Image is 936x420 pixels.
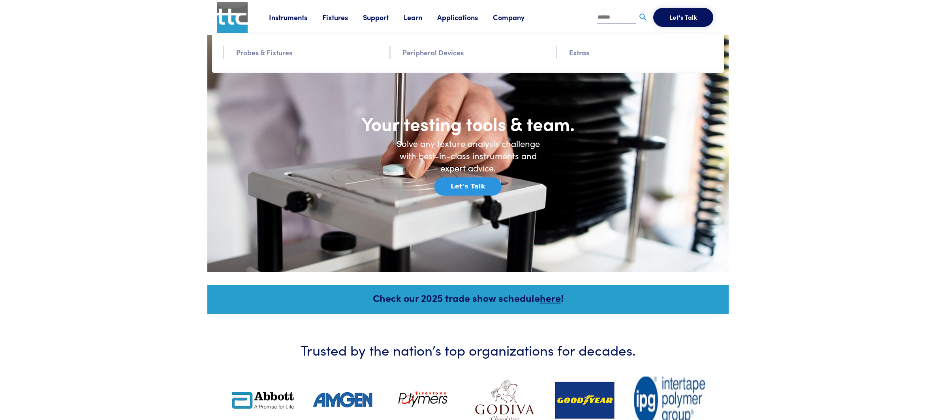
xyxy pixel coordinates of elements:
[404,12,437,22] a: Learn
[434,177,501,196] button: Let's Talk
[322,12,363,22] a: Fixtures
[493,12,539,22] a: Company
[236,47,292,58] a: Probes & Fixtures
[653,8,713,27] button: Let's Talk
[389,137,547,174] h6: Solve any texture analysis challenge with best-in-class instruments and expert advice.
[231,340,705,359] h3: Trusted by the nation’s top organizations for decades.
[569,47,589,58] a: Extras
[217,2,248,33] img: ttc_logo_1x1_v1.0.png
[540,291,561,305] a: here
[402,47,464,58] a: Peripheral Devices
[437,12,493,22] a: Applications
[269,12,322,22] a: Instruments
[218,291,718,305] h5: Check our 2025 trade show schedule !
[363,12,404,22] a: Support
[310,112,626,135] h1: Your testing tools & team.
